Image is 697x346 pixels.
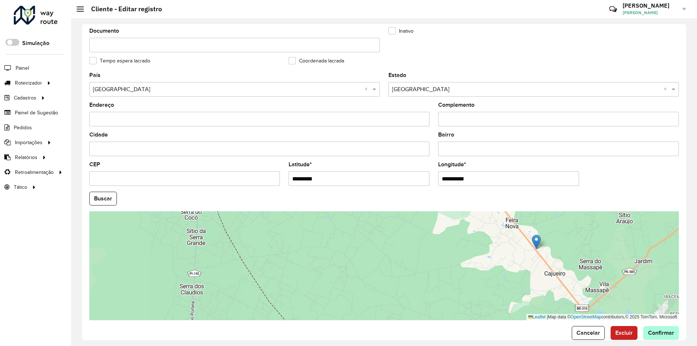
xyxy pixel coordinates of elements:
h2: Cliente - Editar registro [84,5,162,13]
label: País [89,71,101,80]
label: Longitude [438,160,466,169]
img: Marker [532,235,541,249]
label: Latitude [289,160,312,169]
a: Contato Rápido [605,1,621,17]
a: OpenStreetMap [571,314,602,319]
label: Simulação [22,39,49,48]
span: Cadastros [14,94,36,102]
span: | [547,314,548,319]
button: Confirmar [643,326,679,340]
label: CEP [89,160,100,169]
span: Pedidos [14,124,32,131]
label: Bairro [438,130,454,139]
label: Documento [89,27,119,35]
span: Relatórios [15,154,37,161]
span: [PERSON_NAME] [623,9,677,16]
a: Leaflet [528,314,546,319]
label: Cidade [89,130,108,139]
div: Map data © contributors,© 2025 TomTom, Microsoft [526,314,679,320]
label: Estado [388,71,406,80]
span: Confirmar [648,330,674,336]
label: Complemento [438,101,474,109]
span: Tático [14,183,27,191]
span: Cancelar [576,330,600,336]
button: Cancelar [572,326,605,340]
label: Inativo [388,27,413,35]
span: Excluir [615,330,633,336]
label: Coordenada lacrada [289,57,344,65]
span: Clear all [664,85,670,94]
h3: [PERSON_NAME] [623,2,677,9]
span: Roteirizador [15,79,42,87]
span: Painel [16,64,29,72]
span: Clear all [364,85,371,94]
span: Importações [15,139,42,146]
span: Painel de Sugestão [15,109,58,117]
button: Buscar [89,192,117,205]
span: Retroalimentação [15,168,54,176]
button: Excluir [611,326,637,340]
label: Tempo espera lacrado [89,57,150,65]
label: Endereço [89,101,114,109]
